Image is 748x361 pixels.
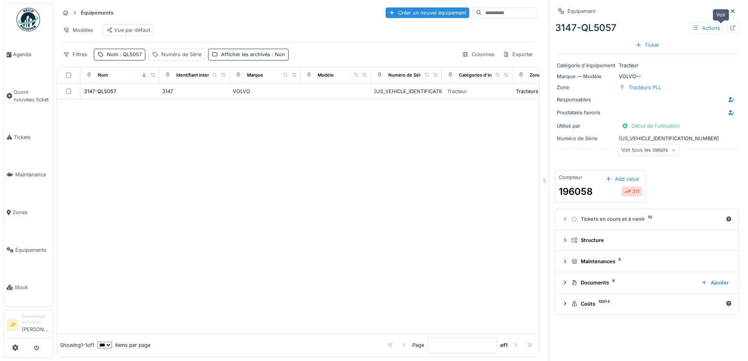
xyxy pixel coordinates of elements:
[698,277,732,288] div: Ajouter
[412,341,424,349] div: Page
[4,36,53,73] a: Agenda
[7,313,50,338] a: JP Responsable technicien[PERSON_NAME]
[571,215,722,223] div: Tickets en cours et à venir
[386,7,469,18] div: Créer un nouvel équipement
[4,269,53,306] a: Stock
[13,51,50,58] span: Agenda
[233,88,297,95] div: VOLVO
[13,209,50,216] span: Zones
[557,135,737,142] div: [US_VEHICLE_IDENTIFICATION_NUMBER]
[571,258,729,265] div: Maintenances
[530,72,541,79] div: Zone
[557,73,616,80] div: Marque — Modèle
[14,134,50,141] span: Tickets
[161,51,201,58] div: Numéro de Série
[559,233,735,247] summary: Structure
[4,231,53,269] a: Équipements
[559,297,735,311] summary: Coûts1201 €
[97,341,150,349] div: items per page
[516,88,549,95] div: Tracteurs PLL
[559,174,582,181] div: Compteur
[107,51,142,58] div: Nom
[162,88,227,95] div: 3147
[60,341,94,349] div: Showing 1 - 1 of 1
[557,96,616,103] div: Responsables
[632,40,662,50] div: Ticket
[459,49,498,60] div: Colonnes
[557,135,616,142] div: Numéro de Série
[447,88,467,95] div: Tracteur
[7,319,18,331] li: JP
[16,8,40,31] img: Badge_color-CXgf-gQk.svg
[98,72,108,79] div: Nom
[84,88,116,95] div: 3147-QL5057
[571,279,695,286] div: Documents
[15,171,50,178] span: Maintenance
[270,51,285,57] span: : Non
[559,212,735,227] summary: Tickets en cours et à venir13
[624,188,639,195] div: 311
[4,156,53,194] a: Maintenance
[557,73,737,80] div: VOLVO —
[388,72,424,79] div: Numéro de Série
[557,109,616,116] div: Prestataire favoris
[4,194,53,231] a: Zones
[14,88,50,103] span: Ouvrir nouveau ticket
[221,51,285,58] div: Afficher les archivés
[60,49,91,60] div: Filtres
[318,72,334,79] div: Modèle
[4,73,53,119] a: Ouvrir nouveau ticket
[555,21,739,35] div: 3147-QL5057
[15,284,50,291] span: Stock
[557,62,616,69] div: Catégorie d'équipement
[619,121,683,131] div: Début de l'utilisation
[247,72,263,79] div: Marque
[629,84,661,91] div: Tracteurs PLL
[689,22,724,34] div: Actions
[106,26,150,34] div: Vue par défaut
[571,300,722,308] div: Coûts
[567,7,596,15] div: Équipement
[60,24,97,36] div: Modèles
[22,313,50,336] li: [PERSON_NAME]
[78,9,117,16] strong: Équipements
[557,62,737,69] div: Tracteur
[374,88,439,95] div: [US_VEHICLE_IDENTIFICATION_NUMBER]
[618,145,679,156] div: Voir tous les détails
[500,341,508,349] strong: of 1
[4,119,53,156] a: Tickets
[559,275,735,290] summary: Documents9Ajouter
[557,84,616,91] div: Zone
[15,246,50,254] span: Équipements
[22,313,50,326] div: Responsable technicien
[713,9,729,20] div: Voir
[602,174,642,184] div: Add value
[559,254,735,269] summary: Maintenances5
[176,72,214,79] div: Identifiant interne
[557,122,616,130] div: Utilisé par
[499,49,536,60] div: Exporter
[118,51,142,57] span: : QL5057
[459,72,514,79] div: Catégories d'équipement
[559,185,593,199] div: 196058
[571,236,729,244] div: Structure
